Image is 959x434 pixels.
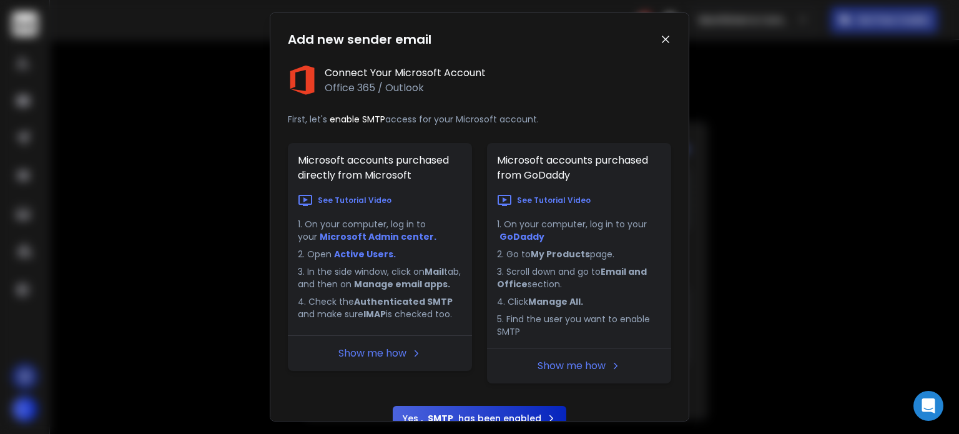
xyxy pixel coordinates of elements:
[354,295,453,308] b: Authenticated SMTP
[298,265,462,290] li: 3. In the side window, click on tab, and then on
[497,218,661,243] li: 1. On your computer, log in to your
[497,265,649,290] b: Email and Office
[497,295,661,308] li: 4. Click
[499,230,544,243] a: GoDaddy
[298,218,462,243] li: 1. On your computer, log in to your
[318,195,391,205] p: See Tutorial Video
[497,265,661,290] li: 3. Scroll down and go to section.
[487,143,671,193] h1: Microsoft accounts purchased from GoDaddy
[517,195,591,205] p: See Tutorial Video
[330,113,385,126] span: enable SMTP
[288,143,472,193] h1: Microsoft accounts purchased directly from Microsoft
[334,248,396,260] a: Active Users.
[913,391,943,421] div: Open Intercom Messenger
[338,346,406,360] a: Show me how
[288,31,431,48] h1: Add new sender email
[354,278,450,290] b: Manage email apps.
[320,230,436,243] a: Microsoft Admin center.
[428,412,453,425] b: SMTP
[538,358,606,373] a: Show me how
[531,248,590,260] b: My Products
[288,113,671,126] p: First, let's access for your Microsoft account.
[325,81,486,96] p: Office 365 / Outlook
[298,248,462,260] li: 2. Open
[393,406,566,431] button: Yes ,SMTPhas been enabled
[497,313,661,338] li: 5. Find the user you want to enable SMTP
[425,265,444,278] b: Mail
[497,248,661,260] li: 2. Go to page.
[363,308,386,320] b: IMAP
[528,295,583,308] b: Manage All.
[298,295,462,320] li: 4. Check the and make sure is checked too.
[325,66,486,81] h1: Connect Your Microsoft Account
